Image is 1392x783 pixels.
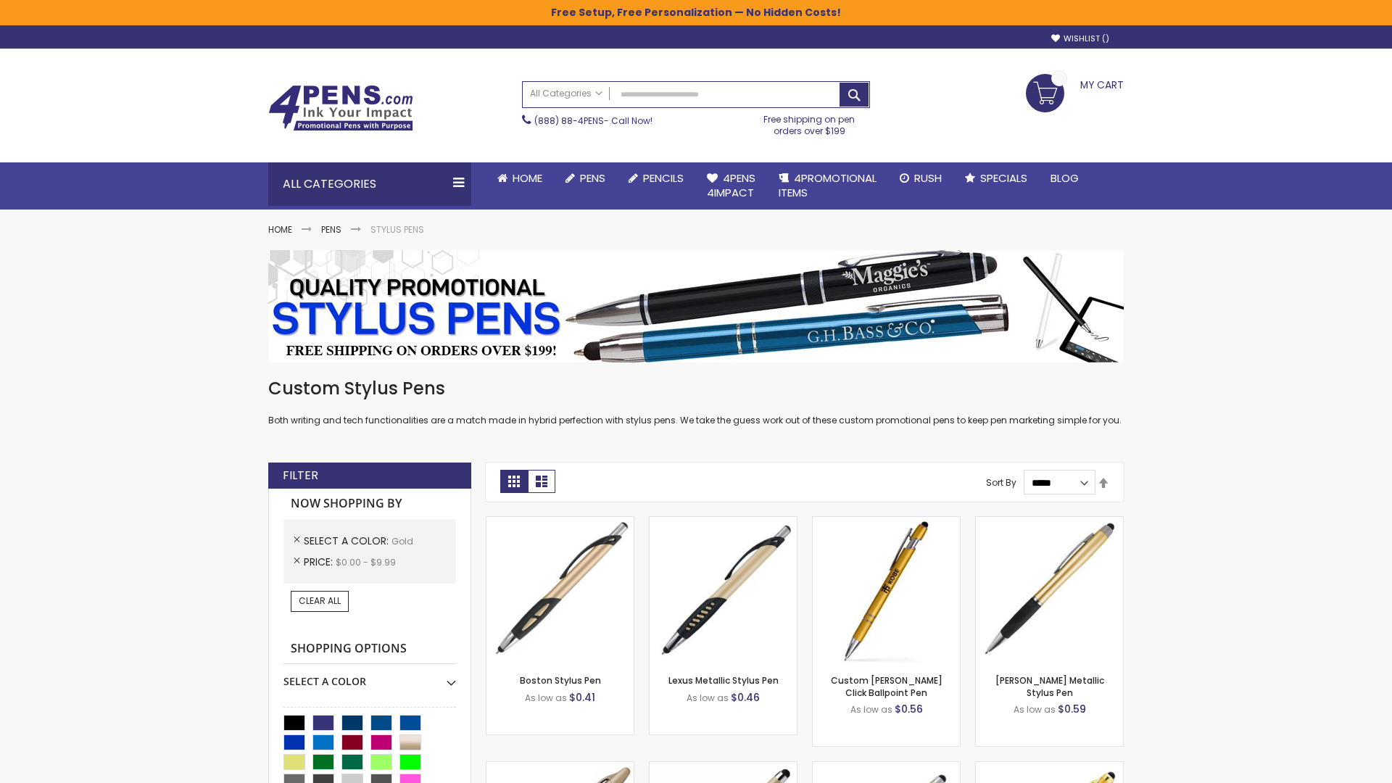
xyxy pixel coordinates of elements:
[976,516,1123,529] a: Lory Metallic Stylus Pen-Gold
[995,674,1104,698] a: [PERSON_NAME] Metallic Stylus Pen
[486,162,554,194] a: Home
[268,250,1124,362] img: Stylus Pens
[268,223,292,236] a: Home
[980,170,1027,186] span: Specials
[895,702,923,716] span: $0.56
[650,516,797,529] a: Lexus Metallic Stylus Pen-Gold
[643,170,684,186] span: Pencils
[486,516,634,529] a: Boston Stylus Pen-Gold
[650,761,797,774] a: Islander Softy Metallic Gel Pen with Stylus-Gold
[486,761,634,774] a: Twist Highlighter-Pen Stylus Combo-Gold
[850,703,892,716] span: As low as
[534,115,604,127] a: (888) 88-4PENS
[283,489,456,519] strong: Now Shopping by
[813,761,960,774] a: Cali Custom Stylus Gel pen-Gold
[486,517,634,664] img: Boston Stylus Pen-Gold
[391,535,413,547] span: Gold
[523,82,610,106] a: All Categories
[831,674,942,698] a: Custom [PERSON_NAME] Click Ballpoint Pen
[500,470,528,493] strong: Grid
[731,690,760,705] span: $0.46
[707,170,755,200] span: 4Pens 4impact
[336,556,396,568] span: $0.00 - $9.99
[304,555,336,569] span: Price
[1051,33,1109,44] a: Wishlist
[534,115,652,127] span: - Call Now!
[321,223,341,236] a: Pens
[520,674,601,687] a: Boston Stylus Pen
[914,170,942,186] span: Rush
[1039,162,1090,194] a: Blog
[986,476,1016,489] label: Sort By
[268,377,1124,400] h1: Custom Stylus Pens
[976,517,1123,664] img: Lory Metallic Stylus Pen-Gold
[695,162,767,210] a: 4Pens4impact
[299,594,341,607] span: Clear All
[668,674,779,687] a: Lexus Metallic Stylus Pen
[976,761,1123,774] a: I-Stylus-Slim-Gold-Gold
[283,468,318,484] strong: Filter
[530,88,602,99] span: All Categories
[268,377,1124,427] div: Both writing and tech functionalities are a match made in hybrid perfection with stylus pens. We ...
[617,162,695,194] a: Pencils
[569,690,595,705] span: $0.41
[370,223,424,236] strong: Stylus Pens
[813,516,960,529] a: Custom Alex II Click Ballpoint Pen-Gold
[304,534,391,548] span: Select A Color
[1058,702,1086,716] span: $0.59
[749,108,871,137] div: Free shipping on pen orders over $199
[554,162,617,194] a: Pens
[1051,170,1079,186] span: Blog
[283,634,456,665] strong: Shopping Options
[813,517,960,664] img: Custom Alex II Click Ballpoint Pen-Gold
[888,162,953,194] a: Rush
[650,517,797,664] img: Lexus Metallic Stylus Pen-Gold
[687,692,729,704] span: As low as
[953,162,1039,194] a: Specials
[580,170,605,186] span: Pens
[525,692,567,704] span: As low as
[767,162,888,210] a: 4PROMOTIONALITEMS
[291,591,349,611] a: Clear All
[268,85,413,131] img: 4Pens Custom Pens and Promotional Products
[283,664,456,689] div: Select A Color
[779,170,877,200] span: 4PROMOTIONAL ITEMS
[513,170,542,186] span: Home
[1014,703,1056,716] span: As low as
[268,162,471,206] div: All Categories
